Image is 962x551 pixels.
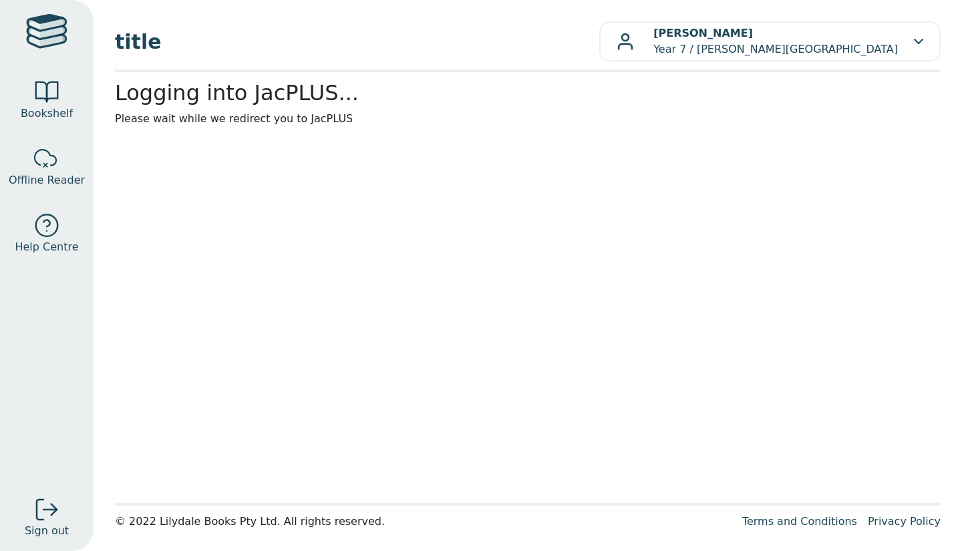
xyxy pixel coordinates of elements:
p: Year 7 / [PERSON_NAME][GEOGRAPHIC_DATA] [653,25,898,57]
h2: Logging into JacPLUS... [115,80,941,106]
span: Offline Reader [9,172,85,188]
a: Terms and Conditions [742,515,857,528]
button: [PERSON_NAME]Year 7 / [PERSON_NAME][GEOGRAPHIC_DATA] [599,21,941,61]
div: © 2022 Lilydale Books Pty Ltd. All rights reserved. [115,514,732,530]
b: [PERSON_NAME] [653,27,753,39]
span: Sign out [25,523,69,539]
a: Privacy Policy [868,515,941,528]
span: Bookshelf [21,106,73,122]
span: title [115,27,599,57]
span: Help Centre [15,239,78,255]
p: Please wait while we redirect you to JacPLUS [115,111,941,127]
